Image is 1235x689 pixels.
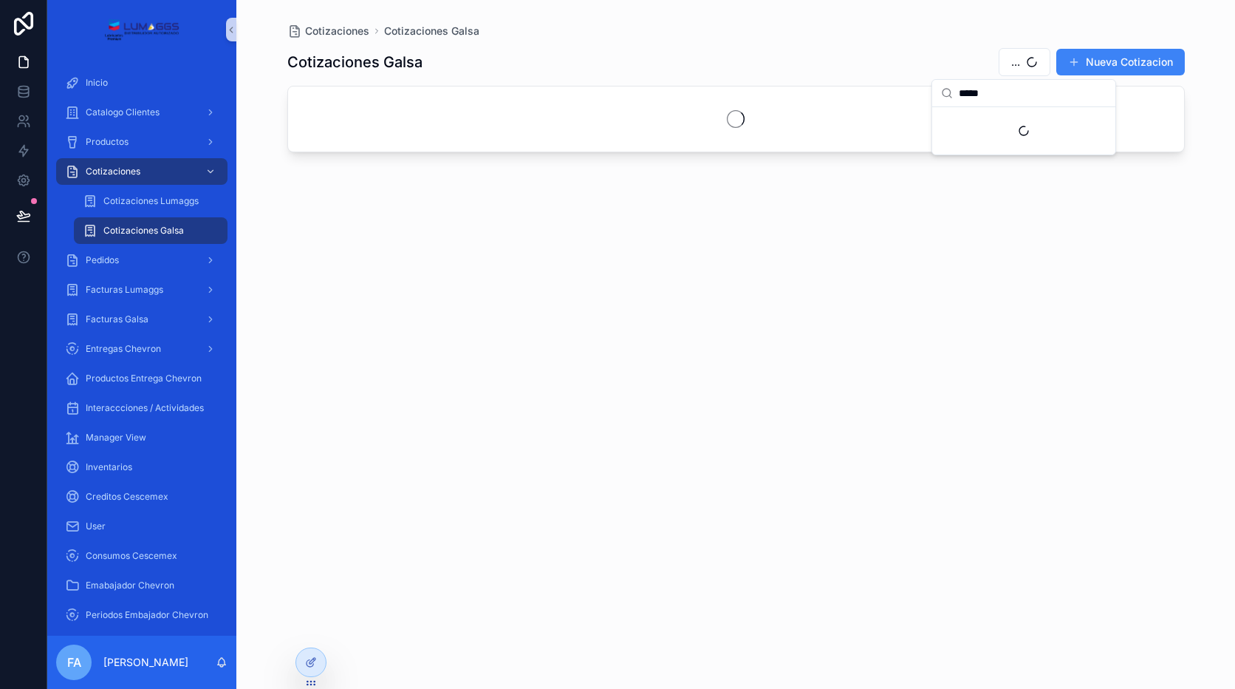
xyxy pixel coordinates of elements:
span: Cotizaciones Galsa [103,225,184,237]
a: Cotizaciones [287,24,369,38]
a: Productos Entrega Chevron [56,365,227,392]
a: Entregas Chevron [56,336,227,362]
a: Facturas Galsa [56,306,227,333]
a: Emabajador Chevron [56,572,227,599]
img: App logo [104,18,179,41]
a: Creditos Cescemex [56,483,227,510]
a: Facturas Lumaggs [56,276,227,303]
div: scrollable content [47,59,236,636]
span: Facturas Lumaggs [86,284,163,296]
span: Cotizaciones Lumaggs [103,195,199,207]
span: Catalogo Clientes [86,106,160,118]
button: Nueva Cotizacion [1056,49,1185,75]
span: Productos Entrega Chevron [86,373,202,384]
span: Cotizaciones [86,166,140,177]
span: Pedidos [86,254,119,266]
span: Productos [86,136,129,148]
a: User [56,513,227,540]
span: Periodos Embajador Chevron [86,609,208,621]
p: [PERSON_NAME] [103,655,188,670]
span: Consumos Cescemex [86,550,177,562]
span: Inventarios [86,461,132,473]
span: Entregas Chevron [86,343,161,355]
a: Productos [56,129,227,155]
a: Cotizaciones Galsa [74,217,227,244]
span: Interaccciones / Actividades [86,402,204,414]
a: Periodos Embajador Chevron [56,602,227,628]
a: Inventarios [56,454,227,481]
h1: Cotizaciones Galsa [287,52,422,72]
span: User [86,520,106,532]
span: Manager View [86,432,146,444]
a: Manager View [56,424,227,451]
a: Cotizaciones [56,158,227,185]
a: Cotizaciones Lumaggs [74,188,227,214]
a: Cotizaciones Galsa [384,24,479,38]
span: Cotizaciones [305,24,369,38]
a: Pedidos [56,247,227,274]
button: Select Button [999,48,1050,76]
div: Suggestions [932,107,1115,155]
a: Catalogo Clientes [56,99,227,126]
a: Interaccciones / Actividades [56,395,227,421]
span: FA [67,654,81,671]
span: Facturas Galsa [86,313,148,325]
span: ... [1011,55,1020,69]
span: Inicio [86,77,108,89]
a: Inicio [56,69,227,96]
span: Creditos Cescemex [86,491,168,503]
span: Emabajador Chevron [86,580,174,591]
a: Consumos Cescemex [56,543,227,569]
